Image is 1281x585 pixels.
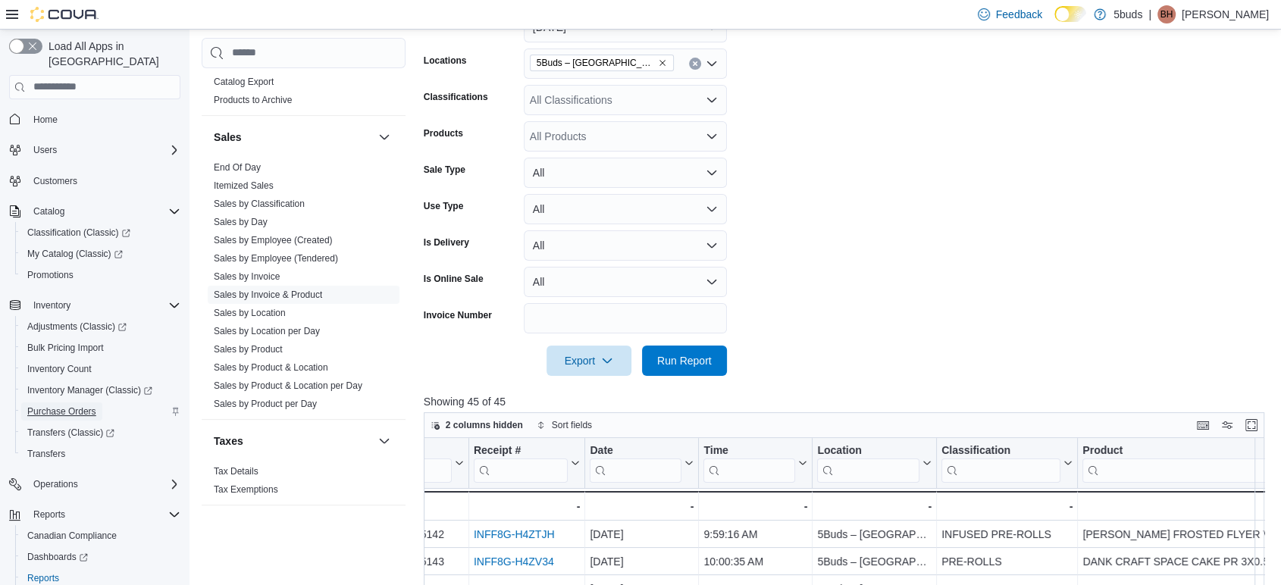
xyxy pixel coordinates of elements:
[27,110,180,129] span: Home
[15,222,186,243] a: Classification (Classic)
[706,94,718,106] button: Open list of options
[3,504,186,525] button: Reports
[27,505,71,524] button: Reports
[27,296,180,314] span: Inventory
[27,227,130,239] span: Classification (Classic)
[706,130,718,142] button: Open list of options
[21,527,123,545] a: Canadian Compliance
[21,424,121,442] a: Transfers (Classic)
[474,443,568,458] div: Receipt #
[202,158,406,419] div: Sales
[21,339,110,357] a: Bulk Pricing Import
[21,527,180,545] span: Canadian Compliance
[524,267,727,297] button: All
[556,346,622,376] span: Export
[424,236,469,249] label: Is Delivery
[15,546,186,568] a: Dashboards
[424,309,492,321] label: Invoice Number
[817,525,932,543] div: 5Buds – [GEOGRAPHIC_DATA]
[3,295,186,316] button: Inventory
[817,443,919,482] div: Location
[15,422,186,443] a: Transfers (Classic)
[1182,5,1269,23] p: [PERSON_NAME]
[214,308,286,318] a: Sales by Location
[15,264,186,286] button: Promotions
[214,398,317,410] span: Sales by Product per Day
[214,483,278,496] span: Tax Exemptions
[706,58,718,70] button: Open list of options
[817,497,932,515] div: -
[27,448,65,460] span: Transfers
[424,127,463,139] label: Products
[1054,6,1086,22] input: Dark Mode
[3,201,186,222] button: Catalog
[15,443,186,465] button: Transfers
[375,432,393,450] button: Taxes
[15,337,186,358] button: Bulk Pricing Import
[524,158,727,188] button: All
[214,130,372,145] button: Sales
[3,108,186,130] button: Home
[367,443,452,458] div: Invoice #
[21,339,180,357] span: Bulk Pricing Import
[21,224,180,242] span: Classification (Classic)
[214,130,242,145] h3: Sales
[1160,5,1173,23] span: BH
[27,171,180,190] span: Customers
[214,180,274,192] span: Itemized Sales
[214,271,280,282] a: Sales by Invoice
[33,114,58,126] span: Home
[21,445,71,463] a: Transfers
[21,224,136,242] a: Classification (Classic)
[658,58,667,67] button: Remove 5Buds – Humboldt from selection in this group
[21,318,180,336] span: Adjustments (Classic)
[941,552,1073,571] div: PRE-ROLLS
[27,111,64,129] a: Home
[941,497,1073,515] div: -
[941,443,1073,482] button: Classification
[552,419,592,431] span: Sort fields
[214,399,317,409] a: Sales by Product per Day
[214,343,283,355] span: Sales by Product
[3,170,186,192] button: Customers
[214,433,372,449] button: Taxes
[27,363,92,375] span: Inventory Count
[27,269,74,281] span: Promotions
[27,384,152,396] span: Inventory Manager (Classic)
[214,325,320,337] span: Sales by Location per Day
[1218,416,1236,434] button: Display options
[27,551,88,563] span: Dashboards
[21,245,129,263] a: My Catalog (Classic)
[27,202,180,221] span: Catalog
[214,380,362,392] span: Sales by Product & Location per Day
[703,552,807,571] div: 10:00:35 AM
[537,55,655,70] span: 5Buds – [GEOGRAPHIC_DATA]
[530,55,674,71] span: 5Buds – Humboldt
[214,361,328,374] span: Sales by Product & Location
[30,7,99,22] img: Cova
[689,58,701,70] button: Clear input
[214,77,274,87] a: Catalog Export
[590,443,681,482] div: Date
[15,358,186,380] button: Inventory Count
[27,172,83,190] a: Customers
[524,194,727,224] button: All
[21,245,180,263] span: My Catalog (Classic)
[214,235,333,246] a: Sales by Employee (Created)
[1194,416,1212,434] button: Keyboard shortcuts
[941,525,1073,543] div: INFUSED PRE-ROLLS
[703,497,807,515] div: -
[33,508,65,521] span: Reports
[817,443,919,458] div: Location
[3,139,186,161] button: Users
[996,7,1042,22] span: Feedback
[27,321,127,333] span: Adjustments (Classic)
[703,443,795,482] div: Time
[27,572,59,584] span: Reports
[27,405,96,418] span: Purchase Orders
[424,416,529,434] button: 2 columns hidden
[27,296,77,314] button: Inventory
[424,394,1273,409] p: Showing 45 of 45
[703,443,795,458] div: Time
